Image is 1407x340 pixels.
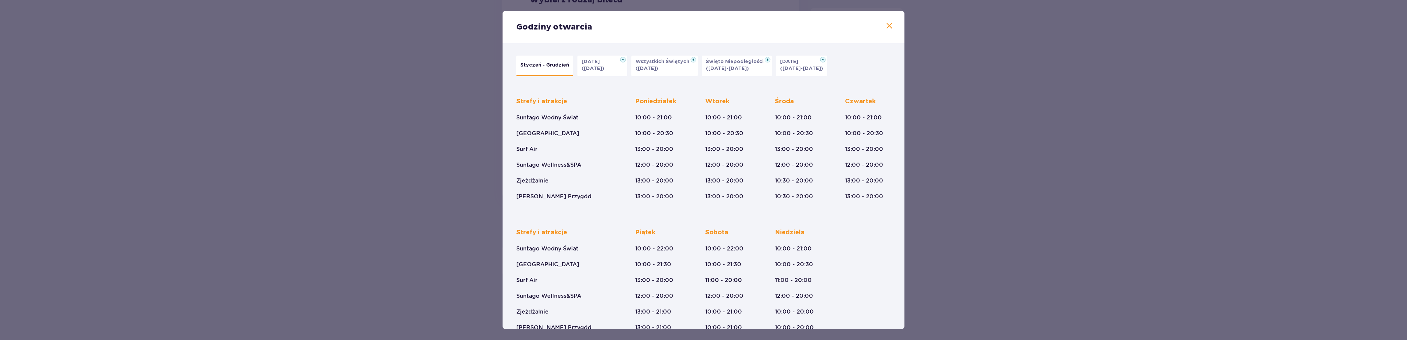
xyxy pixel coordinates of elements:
p: 13:00 - 20:00 [635,277,673,284]
p: 10:30 - 20:00 [775,193,813,200]
p: 13:00 - 20:00 [635,177,673,185]
p: Godziny otwarcia [516,22,592,32]
p: ([DATE]-[DATE]) [780,65,823,72]
p: 13:00 - 20:00 [635,193,673,200]
p: Sobota [705,228,728,237]
p: 11:00 - 20:00 [775,277,812,284]
p: 10:00 - 20:30 [635,130,673,137]
p: 13:00 - 20:00 [845,145,883,153]
p: ([DATE]) [582,65,604,72]
p: 10:00 - 21:00 [775,245,812,253]
p: [PERSON_NAME] Przygód [516,324,592,331]
p: 10:00 - 20:00 [775,308,814,316]
p: Strefy i atrakcje [516,97,567,106]
p: 12:00 - 20:00 [635,292,673,300]
p: Surf Air [516,277,538,284]
p: Zjeżdżalnie [516,177,549,185]
p: 10:00 - 21:30 [635,261,671,268]
p: Czwartek [845,97,876,106]
p: 10:00 - 20:30 [775,261,813,268]
p: 12:00 - 20:00 [705,161,743,169]
p: 12:00 - 20:00 [635,161,673,169]
p: 10:00 - 20:30 [845,130,883,137]
p: Suntago Wellness&SPA [516,292,581,300]
button: Wszystkich Świętych([DATE]) [631,56,698,76]
p: 12:00 - 20:00 [845,161,883,169]
p: ([DATE]) [635,65,658,72]
p: Styczeń - Grudzień [520,62,569,69]
p: [DATE] [582,58,604,65]
p: 10:00 - 21:00 [705,308,742,316]
p: 10:00 - 21:00 [635,114,672,121]
p: 10:00 - 21:00 [845,114,882,121]
p: Suntago Wodny Świat [516,245,578,253]
p: 12:00 - 20:00 [775,161,813,169]
button: Styczeń - Grudzień [516,56,573,76]
p: 13:00 - 21:00 [635,324,671,331]
p: 13:00 - 20:00 [705,177,743,185]
p: [DATE] [780,58,802,65]
p: Święto Niepodległości [706,58,768,65]
p: 10:00 - 21:30 [705,261,741,268]
p: 10:00 - 20:30 [705,130,743,137]
p: Strefy i atrakcje [516,228,567,237]
p: Suntago Wellness&SPA [516,161,581,169]
p: Środa [775,97,794,106]
p: 10:00 - 20:00 [775,324,814,331]
p: 10:30 - 20:00 [775,177,813,185]
p: 10:00 - 22:00 [705,245,743,253]
p: 13:00 - 20:00 [635,145,673,153]
button: Święto Niepodległości([DATE]-[DATE]) [702,56,772,76]
p: 10:00 - 20:30 [775,130,813,137]
p: [GEOGRAPHIC_DATA] [516,261,579,268]
p: 11:00 - 20:00 [705,277,742,284]
p: Poniedziałek [635,97,676,106]
p: Piątek [635,228,655,237]
p: 13:00 - 20:00 [705,193,743,200]
button: [DATE]([DATE]-[DATE]) [776,56,827,76]
p: 10:00 - 21:00 [705,324,742,331]
p: [PERSON_NAME] Przygód [516,193,592,200]
p: Suntago Wodny Świat [516,114,578,121]
p: 13:00 - 20:00 [845,193,883,200]
p: Wtorek [705,97,729,106]
p: Zjeżdżalnie [516,308,549,316]
p: Surf Air [516,145,538,153]
p: 10:00 - 22:00 [635,245,673,253]
p: 13:00 - 20:00 [775,145,813,153]
p: Wszystkich Świętych [635,58,694,65]
p: ([DATE]-[DATE]) [706,65,749,72]
p: 13:00 - 20:00 [705,145,743,153]
p: [GEOGRAPHIC_DATA] [516,130,579,137]
p: 10:00 - 21:00 [705,114,742,121]
p: 10:00 - 21:00 [775,114,812,121]
button: [DATE]([DATE]) [577,56,627,76]
p: Niedziela [775,228,804,237]
p: 12:00 - 20:00 [705,292,743,300]
p: 13:00 - 21:00 [635,308,671,316]
p: 13:00 - 20:00 [845,177,883,185]
p: 12:00 - 20:00 [775,292,813,300]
